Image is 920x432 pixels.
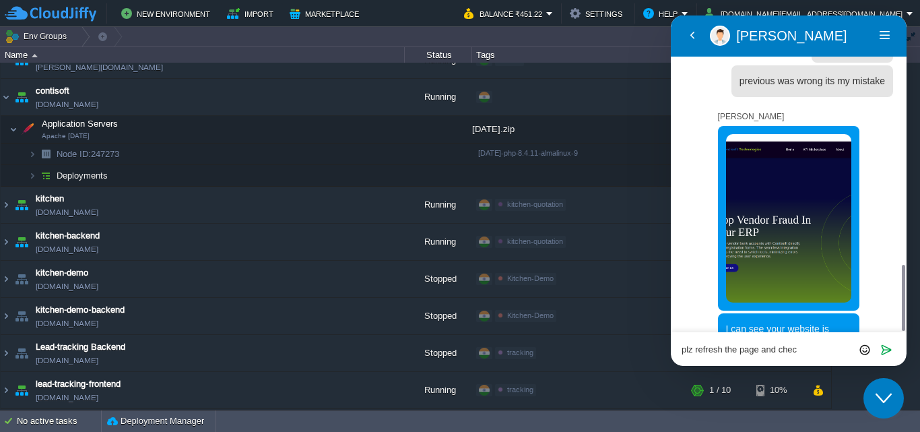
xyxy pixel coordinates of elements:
button: Balance ₹451.22 [464,5,546,22]
img: AMDAwAAAACH5BAEAAAAALAAAAAABAAEAAAICRAEAOw== [12,335,31,371]
a: contisoft [36,84,69,98]
span: tracking [507,348,533,357]
div: Tags [473,47,687,63]
div: Stopped [405,261,472,297]
a: Application ServersApache [DATE] [40,119,120,129]
span: Node ID: [57,149,91,159]
img: AMDAwAAAACH5BAEAAAAALAAAAAABAAEAAAICRAEAOw== [18,116,37,143]
button: [DOMAIN_NAME][EMAIL_ADDRESS][DOMAIN_NAME] [705,5,907,22]
img: AMDAwAAAACH5BAEAAAAALAAAAAABAAEAAAICRAEAOw== [12,298,31,334]
a: [DOMAIN_NAME] [36,243,98,256]
span: tracking [507,385,533,394]
a: Deployments [55,170,110,181]
button: Help [643,5,682,22]
div: Stopped [405,335,472,371]
a: [DOMAIN_NAME] [36,98,98,111]
img: AMDAwAAAACH5BAEAAAAALAAAAAABAAEAAAICRAEAOw== [1,372,11,408]
span: [DATE]-php-8.4.11-almalinux-9 [478,149,578,157]
img: AMDAwAAAACH5BAEAAAAALAAAAAABAAEAAAICRAEAOw== [28,144,36,164]
button: New Environment [121,5,214,22]
div: Status [405,47,471,63]
div: 10% [756,372,800,408]
img: AMDAwAAAACH5BAEAAAAALAAAAAABAAEAAAICRAEAOw== [12,187,31,223]
img: AMDAwAAAACH5BAEAAAAALAAAAAABAAEAAAICRAEAOw== [36,144,55,164]
img: AMDAwAAAACH5BAEAAAAALAAAAAABAAEAAAICRAEAOw== [12,372,31,408]
iframe: chat widget [863,378,907,419]
img: AMDAwAAAACH5BAEAAAAALAAAAAABAAEAAAICRAEAOw== [32,54,38,57]
span: Kitchen-Demo [507,274,554,282]
img: CloudJiffy [5,5,96,22]
img: AMDAwAAAACH5BAEAAAAALAAAAAABAAEAAAICRAEAOw== [12,261,31,297]
div: Running [405,79,472,115]
a: [DOMAIN_NAME] [36,280,98,293]
img: AMDAwAAAACH5BAEAAAAALAAAAAABAAEAAAICRAEAOw== [28,165,36,186]
a: Lead-tracking Backend [36,340,125,354]
a: [DOMAIN_NAME] [36,354,98,367]
button: Import [227,5,277,22]
button: Marketplace [290,5,363,22]
div: Name [1,47,404,63]
a: kitchen-demo [36,266,88,280]
div: Running [405,224,472,260]
a: kitchen-demo-backend [36,303,125,317]
span: Kitchen-Demo [507,311,554,319]
img: AMDAwAAAACH5BAEAAAAALAAAAAABAAEAAAICRAEAOw== [9,116,18,143]
span: Application Servers [40,118,120,129]
a: [DOMAIN_NAME] [36,317,98,330]
button: Settings [570,5,626,22]
img: AMDAwAAAACH5BAEAAAAALAAAAAABAAEAAAICRAEAOw== [1,224,11,260]
button: Env Groups [5,27,71,46]
iframe: chat widget [671,16,907,366]
a: lead-tracking-frontend [36,377,121,391]
img: AMDAwAAAACH5BAEAAAAALAAAAAABAAEAAAICRAEAOw== [1,335,11,371]
div: 1 / 10 [709,372,731,408]
img: AMDAwAAAACH5BAEAAAAALAAAAAABAAEAAAICRAEAOw== [1,79,11,115]
span: Apache [DATE] [42,132,90,140]
img: AMDAwAAAACH5BAEAAAAALAAAAAABAAEAAAICRAEAOw== [1,187,11,223]
img: AMDAwAAAACH5BAEAAAAALAAAAAABAAEAAAICRAEAOw== [12,79,31,115]
span: kitchen-quotation [507,200,563,208]
img: AMDAwAAAACH5BAEAAAAALAAAAAABAAEAAAICRAEAOw== [1,261,11,297]
img: AMDAwAAAACH5BAEAAAAALAAAAAABAAEAAAICRAEAOw== [12,224,31,260]
div: No active tasks [17,410,101,432]
a: [PERSON_NAME][DOMAIN_NAME] [36,61,163,74]
button: Deployment Manager [107,414,204,428]
div: Running [405,372,472,408]
a: kitchen [36,192,64,206]
span: kitchen-quotation [507,237,563,245]
img: AMDAwAAAACH5BAEAAAAALAAAAAABAAEAAAICRAEAOw== [1,298,11,334]
a: kitchen-backend [36,229,100,243]
a: [DOMAIN_NAME] [36,391,98,404]
a: [DOMAIN_NAME] [36,206,98,219]
img: AMDAwAAAACH5BAEAAAAALAAAAAABAAEAAAICRAEAOw== [36,165,55,186]
div: Stopped [405,298,472,334]
div: [DATE].zip [472,116,688,143]
div: Running [405,187,472,223]
span: 247273 [55,148,121,160]
a: Node ID:247273 [55,148,121,160]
